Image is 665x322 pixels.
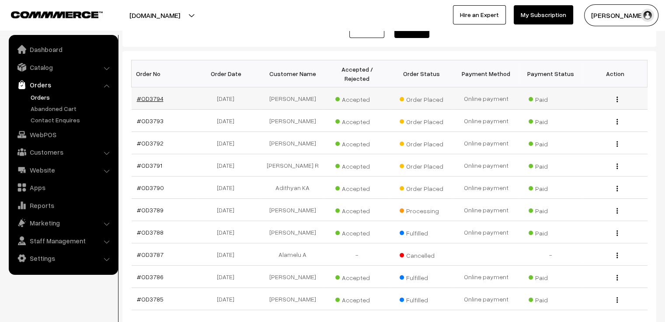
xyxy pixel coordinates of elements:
[137,251,164,258] a: #OD3787
[196,132,261,154] td: [DATE]
[335,93,379,104] span: Accepted
[519,60,583,87] th: Payment Status
[335,226,379,238] span: Accepted
[28,115,115,125] a: Contact Enquires
[261,177,325,199] td: Adithyan KA
[137,162,162,169] a: #OD3791
[196,154,261,177] td: [DATE]
[11,162,115,178] a: Website
[529,271,572,282] span: Paid
[11,9,87,19] a: COMMMERCE
[196,221,261,243] td: [DATE]
[28,104,115,113] a: Abandoned Cart
[335,182,379,193] span: Accepted
[11,127,115,142] a: WebPOS
[261,243,325,266] td: Alamelu A
[454,199,519,221] td: Online payment
[335,271,379,282] span: Accepted
[261,110,325,132] td: [PERSON_NAME]
[137,229,164,236] a: #OD3788
[454,177,519,199] td: Online payment
[11,144,115,160] a: Customers
[137,206,164,214] a: #OD3789
[11,215,115,231] a: Marketing
[196,177,261,199] td: [DATE]
[261,60,325,87] th: Customer Name
[28,93,115,102] a: Orders
[400,226,443,238] span: Fulfilled
[132,60,196,87] th: Order No
[261,132,325,154] td: [PERSON_NAME]
[616,208,618,214] img: Menu
[261,221,325,243] td: [PERSON_NAME]
[261,154,325,177] td: [PERSON_NAME] R
[583,60,648,87] th: Action
[529,226,572,238] span: Paid
[196,60,261,87] th: Order Date
[400,159,443,171] span: Order Placed
[453,5,506,24] a: Hire an Expert
[11,233,115,249] a: Staff Management
[196,288,261,310] td: [DATE]
[616,163,618,169] img: Menu
[616,119,618,125] img: Menu
[529,93,572,104] span: Paid
[11,77,115,93] a: Orders
[400,93,443,104] span: Order Placed
[11,250,115,266] a: Settings
[325,60,390,87] th: Accepted / Rejected
[11,180,115,195] a: Apps
[616,186,618,191] img: Menu
[584,4,658,26] button: [PERSON_NAME] C
[261,87,325,110] td: [PERSON_NAME]
[454,288,519,310] td: Online payment
[529,204,572,215] span: Paid
[529,159,572,171] span: Paid
[335,204,379,215] span: Accepted
[261,288,325,310] td: [PERSON_NAME]
[196,110,261,132] td: [DATE]
[196,243,261,266] td: [DATE]
[137,273,164,280] a: #OD3786
[400,182,443,193] span: Order Placed
[529,115,572,126] span: Paid
[400,204,443,215] span: Processing
[519,243,583,266] td: -
[137,117,164,125] a: #OD3793
[196,266,261,288] td: [DATE]
[641,9,654,22] img: user
[400,137,443,149] span: Order Placed
[529,137,572,149] span: Paid
[137,95,164,102] a: #OD3794
[137,295,164,303] a: #OD3785
[454,110,519,132] td: Online payment
[335,115,379,126] span: Accepted
[325,243,390,266] td: -
[196,87,261,110] td: [DATE]
[616,230,618,236] img: Menu
[137,184,164,191] a: #OD3790
[11,11,103,18] img: COMMMERCE
[454,154,519,177] td: Online payment
[616,253,618,258] img: Menu
[196,199,261,221] td: [DATE]
[261,266,325,288] td: [PERSON_NAME]
[335,159,379,171] span: Accepted
[99,4,211,26] button: [DOMAIN_NAME]
[454,221,519,243] td: Online payment
[335,293,379,305] span: Accepted
[616,275,618,280] img: Menu
[454,266,519,288] td: Online payment
[11,197,115,213] a: Reports
[454,132,519,154] td: Online payment
[616,297,618,303] img: Menu
[454,60,519,87] th: Payment Method
[335,137,379,149] span: Accepted
[261,199,325,221] td: [PERSON_NAME]
[454,87,519,110] td: Online payment
[529,293,572,305] span: Paid
[11,42,115,57] a: Dashboard
[616,97,618,102] img: Menu
[137,139,164,147] a: #OD3792
[400,249,443,260] span: Cancelled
